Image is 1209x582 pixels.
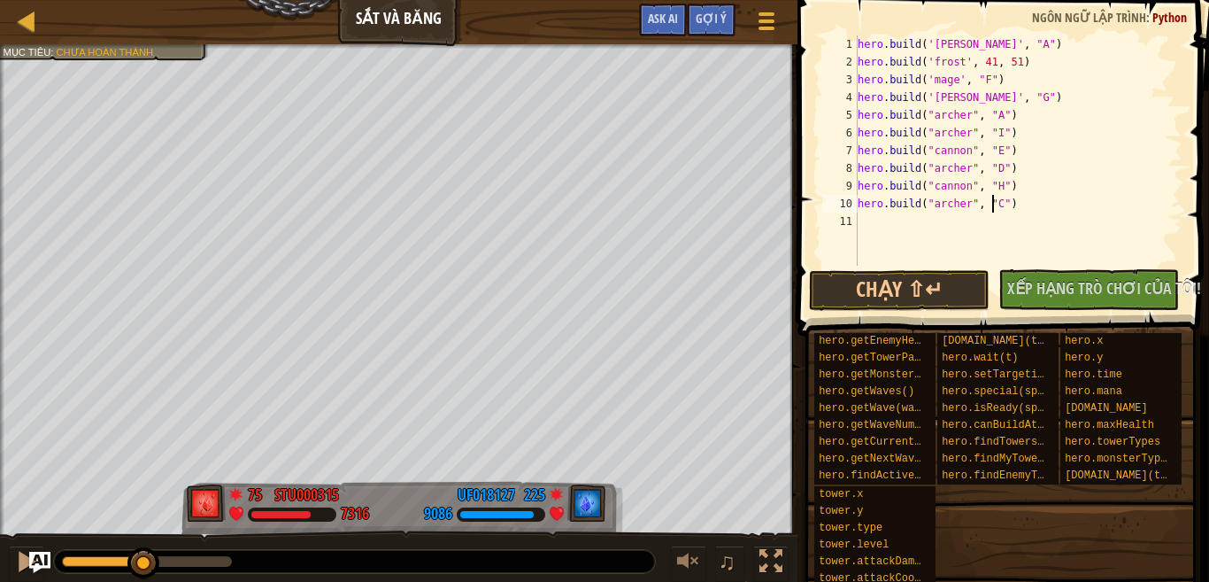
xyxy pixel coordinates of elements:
img: thang_avatar_frame.png [187,485,226,522]
div: 9 [822,177,858,195]
span: hero.findEnemyTowers() [942,469,1082,482]
span: hero.wait(t) [942,352,1018,364]
button: Ask AI [639,4,687,36]
span: Python [1152,9,1187,26]
span: Mục tiêu [3,46,50,58]
span: : [50,46,56,58]
div: 4 [822,89,858,106]
button: Hiện game menu [744,4,789,45]
span: tower.level [819,539,889,551]
span: hero.getWave(waveNumber) [819,402,972,415]
span: tower.y [819,505,863,517]
span: hero.time [1065,369,1122,381]
div: 10 [822,195,858,213]
div: 8 [822,159,858,177]
button: Chạy ⇧↵ [809,270,990,311]
span: hero.findTowers() [942,436,1050,448]
span: hero.y [1065,352,1103,364]
span: hero.getCurrentWave() [819,436,952,448]
span: hero.maxHealth [1065,419,1154,431]
span: hero.getWaves() [819,385,914,398]
span: Gợi ý [696,10,727,27]
div: stu000315 [274,484,339,507]
div: 9086 [424,507,452,523]
img: thang_avatar_frame.png [566,485,605,522]
div: 11 [822,213,858,230]
span: tower.type [819,522,882,534]
span: hero.findActiveAnomalies() [819,469,984,482]
span: hero.getTowerParameters(towerType, level=1) [819,352,1093,364]
span: [DOMAIN_NAME](towerType, x, y) [942,335,1133,347]
div: 3 [822,71,858,89]
span: hero.canBuildAt(x, y) [942,419,1075,431]
div: 225 [524,484,545,500]
span: hero.getNextWave() [819,453,934,465]
button: Ask AI [29,552,50,573]
span: hero.findMyTowers() [942,453,1063,465]
span: tower.attackDamage [819,555,934,568]
button: Xếp hạng trò chơi của tôi! [998,269,1179,310]
div: 7 [822,142,858,159]
button: ♫ [715,546,745,582]
span: hero.mana [1065,385,1122,398]
span: ♫ [719,548,736,575]
span: hero.monsterTypes [1065,453,1173,465]
div: 7316 [341,507,369,523]
span: Ask AI [648,10,678,27]
div: uf018127 [458,484,515,507]
span: [DOMAIN_NAME] [1065,402,1148,415]
span: Xếp hạng trò chơi của tôi! [1007,277,1201,299]
span: hero.x [1065,335,1103,347]
span: hero.getEnemyHero() [819,335,940,347]
span: tower.x [819,488,863,501]
div: 2 [822,53,858,71]
div: 5 [822,106,858,124]
div: 1 [822,35,858,53]
span: : [1146,9,1152,26]
div: 6 [822,124,858,142]
div: 75 [248,484,266,500]
span: hero.towerTypes [1065,436,1160,448]
span: Ngôn ngữ lập trình [1032,9,1146,26]
span: hero.setTargeting(tower, targetingType) [942,369,1190,381]
button: Ctrl + P: Pause [9,546,44,582]
span: Chưa hoàn thành [56,46,153,58]
span: hero.getWaveNumber() [819,419,946,431]
span: hero.special(specialType, x, y) [942,385,1139,398]
button: Bật tắt chế độ toàn màn hình [753,546,789,582]
span: hero.isReady(specialType) [942,402,1101,415]
span: hero.getMonsterParameters(monsterType) [819,369,1061,381]
button: Tùy chỉnh âm lượng [671,546,706,582]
